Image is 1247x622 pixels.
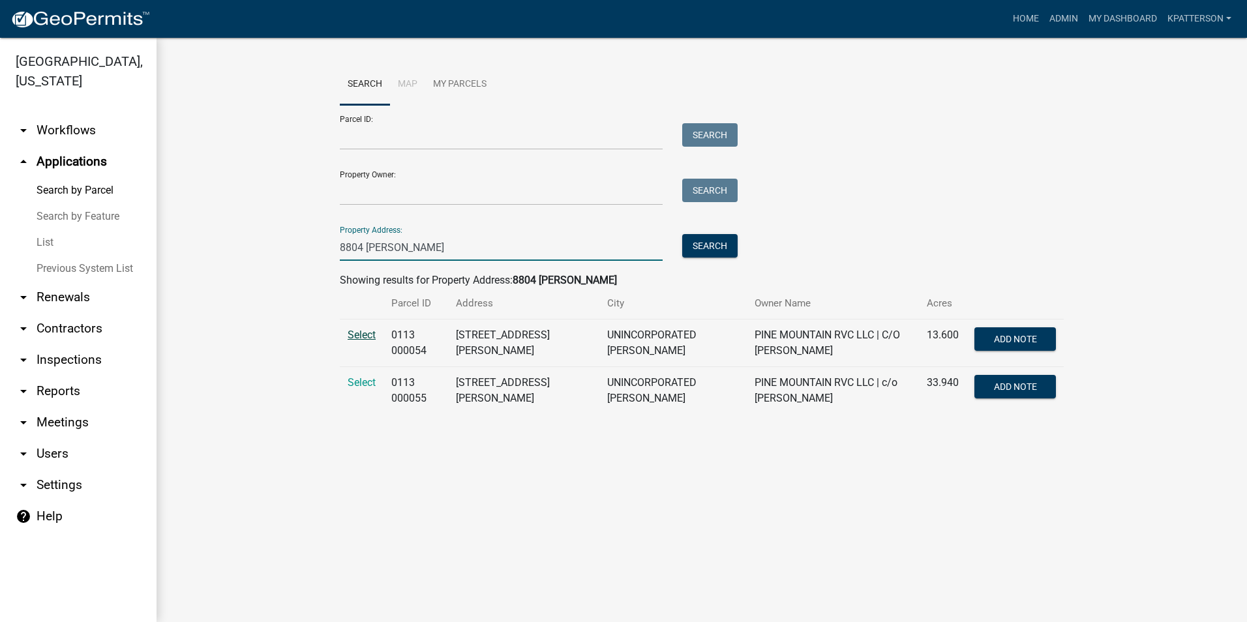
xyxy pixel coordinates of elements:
[747,319,919,367] td: PINE MOUNTAIN RVC LLC | C/O [PERSON_NAME]
[1083,7,1162,31] a: My Dashboard
[348,376,376,389] a: Select
[513,274,617,286] strong: 8804 [PERSON_NAME]
[383,367,448,415] td: 0113 000055
[448,367,599,415] td: [STREET_ADDRESS][PERSON_NAME]
[16,154,31,170] i: arrow_drop_up
[974,327,1056,351] button: Add Note
[599,288,747,319] th: City
[1008,7,1044,31] a: Home
[16,415,31,430] i: arrow_drop_down
[682,123,738,147] button: Search
[340,64,390,106] a: Search
[16,383,31,399] i: arrow_drop_down
[974,375,1056,398] button: Add Note
[919,367,967,415] td: 33.940
[993,334,1036,344] span: Add Note
[919,288,967,319] th: Acres
[16,446,31,462] i: arrow_drop_down
[383,288,448,319] th: Parcel ID
[599,319,747,367] td: UNINCORPORATED [PERSON_NAME]
[425,64,494,106] a: My Parcels
[16,352,31,368] i: arrow_drop_down
[993,381,1036,392] span: Add Note
[16,477,31,493] i: arrow_drop_down
[348,329,376,341] a: Select
[448,288,599,319] th: Address
[448,319,599,367] td: [STREET_ADDRESS][PERSON_NAME]
[1162,7,1237,31] a: KPATTERSON
[16,321,31,336] i: arrow_drop_down
[682,234,738,258] button: Search
[340,273,1064,288] div: Showing results for Property Address:
[16,289,31,305] i: arrow_drop_down
[1044,7,1083,31] a: Admin
[919,319,967,367] td: 13.600
[747,288,919,319] th: Owner Name
[16,123,31,138] i: arrow_drop_down
[747,367,919,415] td: PINE MOUNTAIN RVC LLC | c/o [PERSON_NAME]
[599,367,747,415] td: UNINCORPORATED [PERSON_NAME]
[383,319,448,367] td: 0113 000054
[682,179,738,202] button: Search
[16,509,31,524] i: help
